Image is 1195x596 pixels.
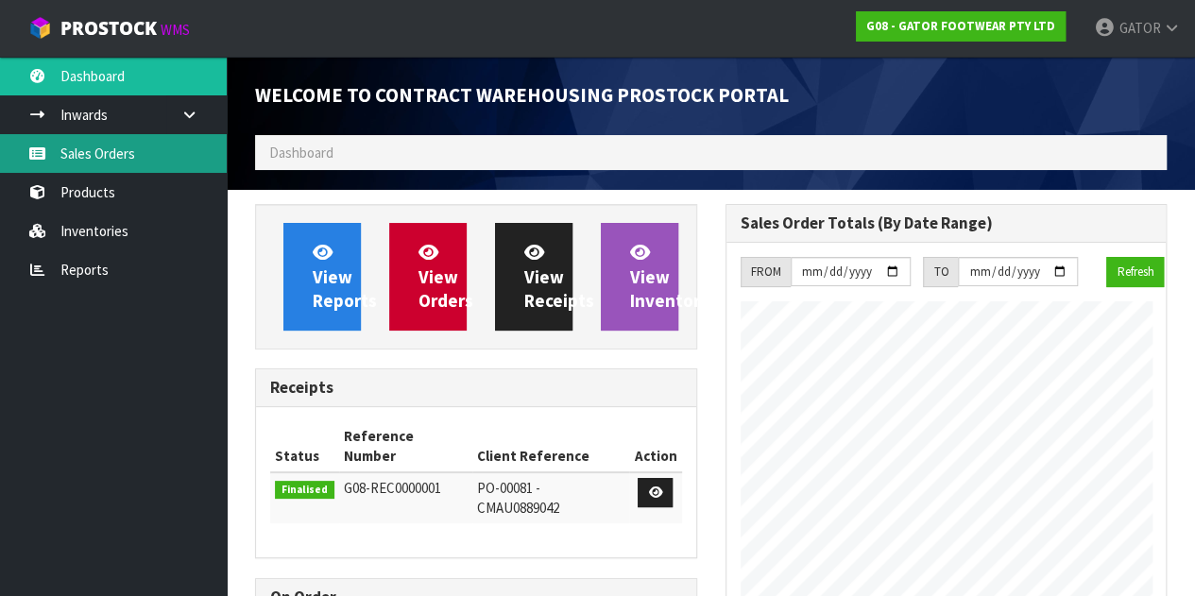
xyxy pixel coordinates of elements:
[313,241,377,312] span: View Reports
[270,379,682,397] h3: Receipts
[629,421,681,472] th: Action
[630,241,709,312] span: View Inventory
[601,223,678,331] a: ViewInventory
[344,479,441,497] span: G08-REC 0000001
[269,144,333,162] span: Dashboard
[741,214,1152,232] h3: Sales Order Totals (By Date Range)
[1118,19,1160,37] span: GATOR
[472,421,629,472] th: Client Reference
[866,18,1055,34] strong: G08 - GATOR FOOTWEAR PTY LTD
[28,16,52,40] img: cube-alt.png
[477,479,559,517] span: PO-00081 - CMAU 0889042
[60,16,157,41] span: ProStock
[389,223,467,331] a: ViewOrders
[161,21,190,39] small: WMS
[339,421,473,472] th: Reference Number
[255,83,789,108] span: Welcome to Contract Warehousing ProStock Portal
[524,241,594,312] span: View Receipts
[270,421,339,472] th: Status
[418,241,473,312] span: View Orders
[1106,257,1164,287] button: Refresh
[741,257,791,287] div: FROM
[923,257,958,287] div: TO
[275,481,334,500] span: Finalised
[495,223,572,331] a: ViewReceipts
[283,223,361,331] a: ViewReports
